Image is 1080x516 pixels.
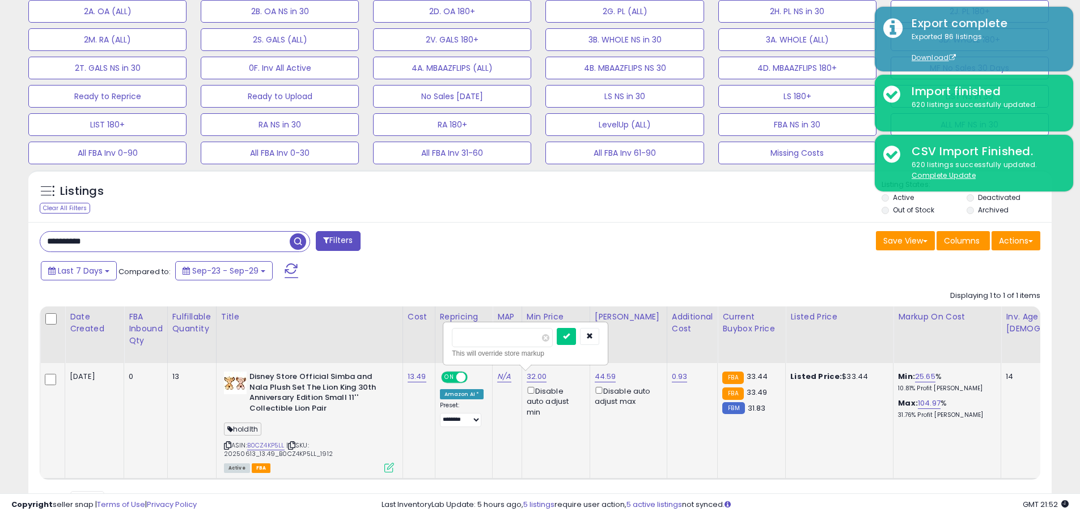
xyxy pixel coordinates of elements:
[11,499,53,510] strong: Copyright
[440,402,484,427] div: Preset:
[373,28,531,51] button: 2V. GALS 180+
[70,311,119,335] div: Date Created
[992,231,1040,250] button: Actions
[722,311,781,335] div: Current Buybox Price
[527,371,547,382] a: 32.00
[918,398,941,409] a: 104.97
[408,311,430,323] div: Cost
[373,57,531,79] button: 4A. MBAAZFLIPS (ALL)
[903,83,1065,100] div: Import finished
[950,291,1040,301] div: Displaying 1 to 1 of 1 items
[249,372,387,416] b: Disney Store Official Simba and Nala Plush Set The Lion King 30th Anniversary Edition Small 11'' ...
[172,311,211,335] div: Fulfillable Quantity
[876,231,935,250] button: Save View
[58,265,103,276] span: Last 7 Days
[373,113,531,136] button: RA 180+
[129,372,159,382] div: 0
[790,371,842,382] b: Listed Price:
[373,142,531,164] button: All FBA Inv 31-60
[382,500,1069,510] div: Last InventoryLab Update: 5 hours ago, require user action, not synced.
[28,28,187,51] button: 2M. RA (ALL)
[898,372,992,393] div: %
[595,311,662,323] div: [PERSON_NAME]
[903,100,1065,110] div: 620 listings successfully updated.
[28,57,187,79] button: 2T. GALS NS in 30
[440,311,488,323] div: Repricing
[722,402,744,414] small: FBM
[252,463,271,473] span: FBA
[718,57,876,79] button: 4D. MBAAZFLIPS 180+
[192,265,259,276] span: Sep-23 - Sep-29
[224,423,261,436] span: holdlth
[41,261,117,280] button: Last 7 Days
[718,85,876,108] button: LS 180+
[97,499,145,510] a: Terms of Use
[201,57,359,79] button: 0F. Inv All Active
[898,385,992,393] p: 10.81% Profit [PERSON_NAME]
[903,32,1065,63] div: Exported 86 listings.
[748,403,766,413] span: 31.83
[201,85,359,108] button: Ready to Upload
[898,411,992,419] p: 31.76% Profit [PERSON_NAME]
[898,398,918,408] b: Max:
[626,499,682,510] a: 5 active listings
[718,142,876,164] button: Missing Costs
[790,311,888,323] div: Listed Price
[978,193,1020,202] label: Deactivated
[224,372,247,394] img: 41-WsdCcjsL._SL40_.jpg
[747,387,768,398] span: 33.49
[545,85,704,108] button: LS NS in 30
[497,371,511,382] a: N/A
[898,311,996,323] div: Markup on Cost
[545,113,704,136] button: LevelUp (ALL)
[545,142,704,164] button: All FBA Inv 61-90
[978,205,1009,215] label: Archived
[224,441,333,458] span: | SKU: 20250613_13.49_B0CZ4KP5LL_1912
[201,28,359,51] button: 2S. GALS (ALL)
[172,372,207,382] div: 13
[221,311,398,323] div: Title
[915,371,935,382] a: 25.65
[527,311,585,323] div: Min Price
[442,373,456,382] span: ON
[452,348,599,359] div: This will override store markup
[175,261,273,280] button: Sep-23 - Sep-29
[903,160,1065,181] div: 620 listings successfully updated.
[722,387,743,400] small: FBA
[28,85,187,108] button: Ready to Reprice
[722,372,743,384] small: FBA
[937,231,990,250] button: Columns
[944,235,980,246] span: Columns
[595,371,616,382] a: 44.59
[912,53,956,62] a: Download
[118,266,171,277] span: Compared to:
[247,441,285,450] a: B0CZ4KP5LL
[497,311,516,323] div: MAP
[747,371,768,382] span: 33.44
[129,311,163,347] div: FBA inbound Qty
[147,499,197,510] a: Privacy Policy
[224,463,250,473] span: All listings currently available for purchase on Amazon
[1023,499,1069,510] span: 2025-10-7 21:52 GMT
[790,372,884,382] div: $33.44
[316,231,360,251] button: Filters
[373,85,531,108] button: No Sales [DATE]
[440,389,484,399] div: Amazon AI *
[672,371,688,382] a: 0.93
[70,372,115,382] div: [DATE]
[595,385,658,407] div: Disable auto adjust max
[60,184,104,199] h5: Listings
[408,371,426,382] a: 13.49
[893,193,914,202] label: Active
[903,15,1065,32] div: Export complete
[893,205,934,215] label: Out of Stock
[201,113,359,136] button: RA NS in 30
[523,499,554,510] a: 5 listings
[28,142,187,164] button: All FBA Inv 0-90
[898,398,992,419] div: %
[28,113,187,136] button: LIST 180+
[672,311,713,335] div: Additional Cost
[224,372,394,471] div: ASIN:
[903,143,1065,160] div: CSV Import Finished.
[201,142,359,164] button: All FBA Inv 0-30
